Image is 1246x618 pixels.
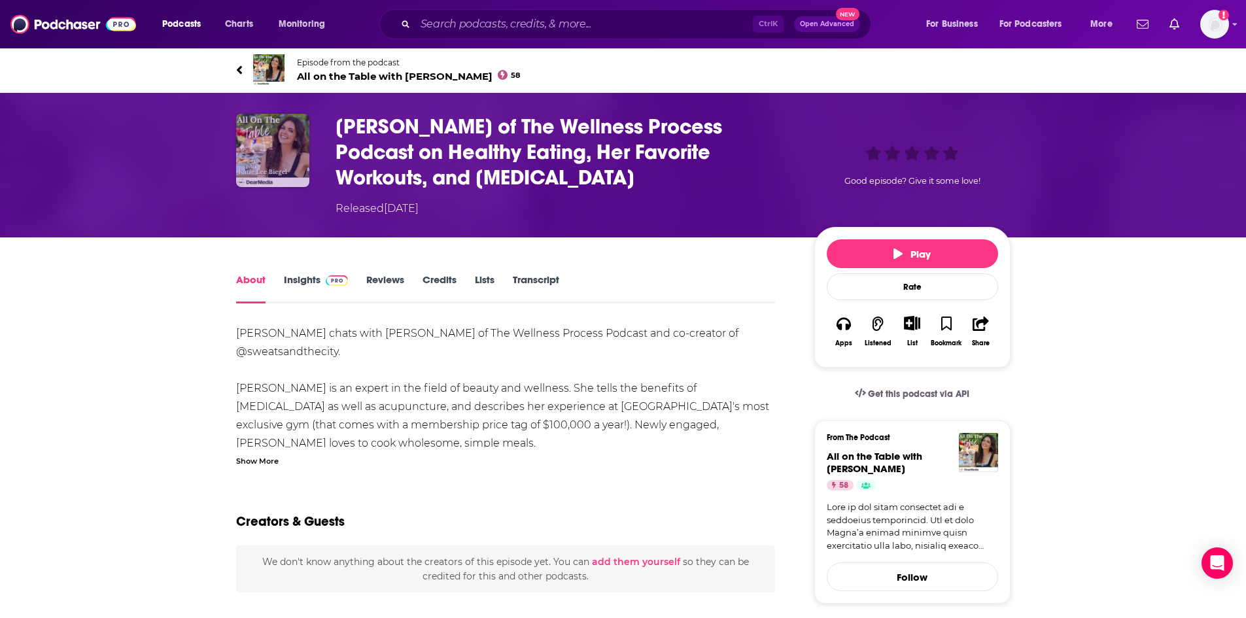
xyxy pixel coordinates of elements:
[236,114,309,187] img: Elizabeth Endres of The Wellness Process Podcast on Healthy Eating, Her Favorite Workouts, and Ly...
[1081,14,1129,35] button: open menu
[895,307,929,355] div: Show More ButtonList
[827,501,998,552] a: Lore ip dol sitam consectet adi e seddoeius temporincid. Utl et dolo Magna’a enimad minimve quisn...
[1164,13,1185,35] a: Show notifications dropdown
[236,513,345,530] h2: Creators & Guests
[844,176,980,186] span: Good episode? Give it some love!
[963,307,997,355] button: Share
[827,450,922,475] a: All on the Table with Katie Lee Biegel
[513,273,559,303] a: Transcript
[297,58,521,67] span: Episode from the podcast
[592,557,680,567] button: add them yourself
[279,15,325,33] span: Monitoring
[236,54,1011,86] a: All on the Table with Katie Lee BiegelEpisode from the podcastAll on the Table with [PERSON_NAME]58
[893,248,931,260] span: Play
[899,316,926,330] button: Show More Button
[153,14,218,35] button: open menu
[415,14,753,35] input: Search podcasts, credits, & more...
[162,15,201,33] span: Podcasts
[839,479,848,492] span: 58
[907,339,918,347] div: List
[253,54,285,86] img: All on the Table with Katie Lee Biegel
[336,201,419,216] div: Released [DATE]
[827,562,998,591] button: Follow
[827,433,988,442] h3: From The Podcast
[392,9,884,39] div: Search podcasts, credits, & more...
[1200,10,1229,39] img: User Profile
[225,15,253,33] span: Charts
[926,15,978,33] span: For Business
[827,273,998,300] div: Rate
[236,273,266,303] a: About
[868,388,969,400] span: Get this podcast via API
[326,275,349,286] img: Podchaser Pro
[827,239,998,268] button: Play
[1202,547,1233,579] div: Open Intercom Messenger
[917,14,994,35] button: open menu
[931,339,961,347] div: Bookmark
[861,307,895,355] button: Listened
[865,339,891,347] div: Listened
[959,433,998,472] img: All on the Table with Katie Lee Biegel
[475,273,494,303] a: Lists
[423,273,457,303] a: Credits
[269,14,342,35] button: open menu
[972,339,990,347] div: Share
[284,273,349,303] a: InsightsPodchaser Pro
[827,307,861,355] button: Apps
[836,8,859,20] span: New
[511,73,520,78] span: 58
[1219,10,1229,20] svg: Add a profile image
[262,556,749,582] span: We don't know anything about the creators of this episode yet . You can so they can be credited f...
[336,114,793,190] h1: Elizabeth Endres of The Wellness Process Podcast on Healthy Eating, Her Favorite Workouts, and Ly...
[366,273,404,303] a: Reviews
[1090,15,1113,33] span: More
[827,450,922,475] span: All on the Table with [PERSON_NAME]
[1200,10,1229,39] span: Logged in as mmullin
[929,307,963,355] button: Bookmark
[999,15,1062,33] span: For Podcasters
[753,16,784,33] span: Ctrl K
[835,339,852,347] div: Apps
[1132,13,1154,35] a: Show notifications dropdown
[297,70,521,82] span: All on the Table with [PERSON_NAME]
[991,14,1081,35] button: open menu
[1200,10,1229,39] button: Show profile menu
[10,12,136,37] img: Podchaser - Follow, Share and Rate Podcasts
[800,21,854,27] span: Open Advanced
[216,14,261,35] a: Charts
[827,480,854,490] a: 58
[844,378,980,410] a: Get this podcast via API
[794,16,860,32] button: Open AdvancedNew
